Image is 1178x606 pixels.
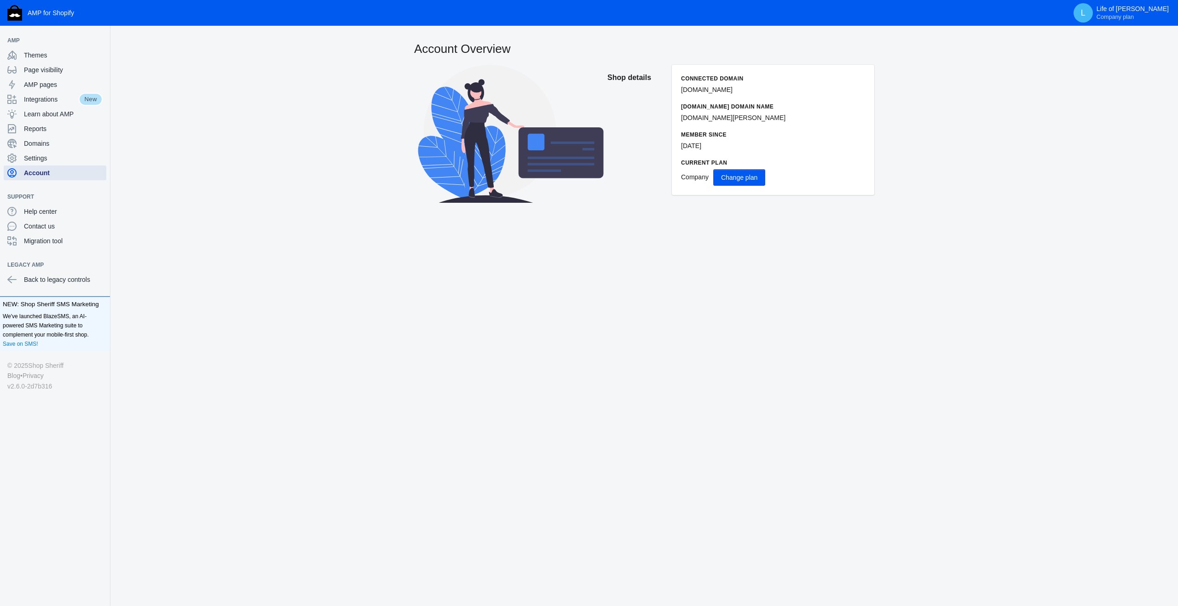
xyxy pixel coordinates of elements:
[4,63,106,77] a: Page visibility
[24,95,79,104] span: Integrations
[4,48,106,63] a: Themes
[4,166,106,180] a: Account
[681,158,865,167] h6: Current Plan
[7,192,93,201] span: Support
[721,174,757,181] span: Change plan
[1132,560,1167,595] iframe: Drift Widget Chat Controller
[607,65,663,91] h2: Shop details
[4,92,106,107] a: IntegrationsNew
[24,236,103,246] span: Migration tool
[93,39,108,42] button: Add a sales channel
[24,124,103,133] span: Reports
[681,74,865,83] h6: Connected domain
[713,169,765,186] button: Change plan
[681,173,709,181] span: Company
[24,168,103,177] span: Account
[681,102,865,111] h6: [DOMAIN_NAME] domain name
[24,80,103,89] span: AMP pages
[79,93,103,106] span: New
[1079,8,1088,17] span: L
[4,219,106,234] a: Contact us
[24,154,103,163] span: Settings
[24,222,103,231] span: Contact us
[4,121,106,136] a: Reports
[1097,5,1169,21] p: Life of [PERSON_NAME]
[7,36,93,45] span: AMP
[414,40,874,57] h2: Account Overview
[4,107,106,121] a: Learn about AMP
[93,195,108,199] button: Add a sales channel
[7,5,22,21] img: Shop Sheriff Logo
[24,65,103,74] span: Page visibility
[4,234,106,248] a: Migration tool
[24,109,103,119] span: Learn about AMP
[24,139,103,148] span: Domains
[1097,13,1134,21] span: Company plan
[681,141,865,151] p: [DATE]
[4,77,106,92] a: AMP pages
[681,85,865,95] p: [DOMAIN_NAME]
[4,136,106,151] a: Domains
[681,130,865,139] h6: Member since
[24,207,103,216] span: Help center
[28,9,74,17] span: AMP for Shopify
[24,51,103,60] span: Themes
[681,113,865,123] p: [DOMAIN_NAME][PERSON_NAME]
[4,151,106,166] a: Settings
